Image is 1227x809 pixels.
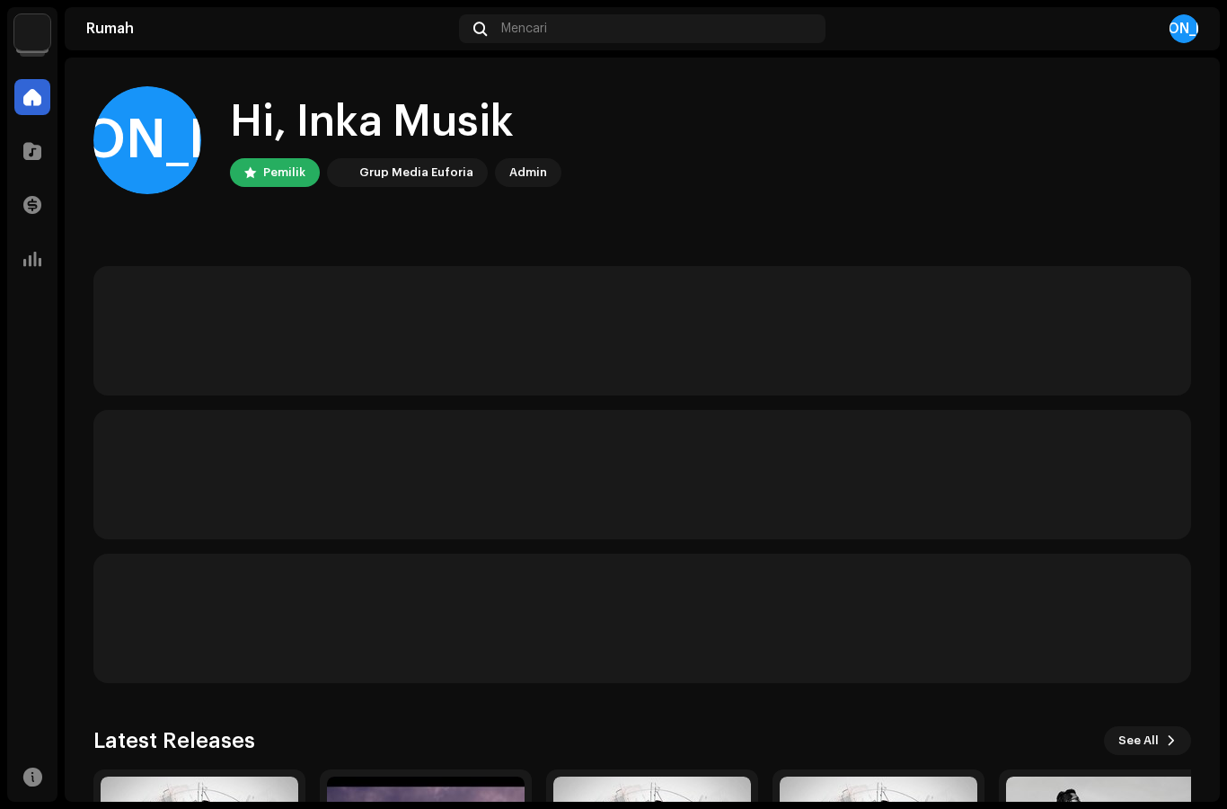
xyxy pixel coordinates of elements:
[359,166,473,178] font: Grup Media Euforia
[1104,726,1191,755] button: See All
[263,166,305,178] font: Pemilik
[331,162,352,183] img: de0d2825-999c-4937-b35a-9adca56ee094
[501,22,547,35] font: Mencari
[14,14,50,50] img: de0d2825-999c-4937-b35a-9adca56ee094
[86,22,134,36] font: Rumah
[1118,723,1159,759] span: See All
[230,101,514,144] font: Hi, Inka Musik
[93,726,255,755] h3: Latest Releases
[509,166,547,178] font: Admin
